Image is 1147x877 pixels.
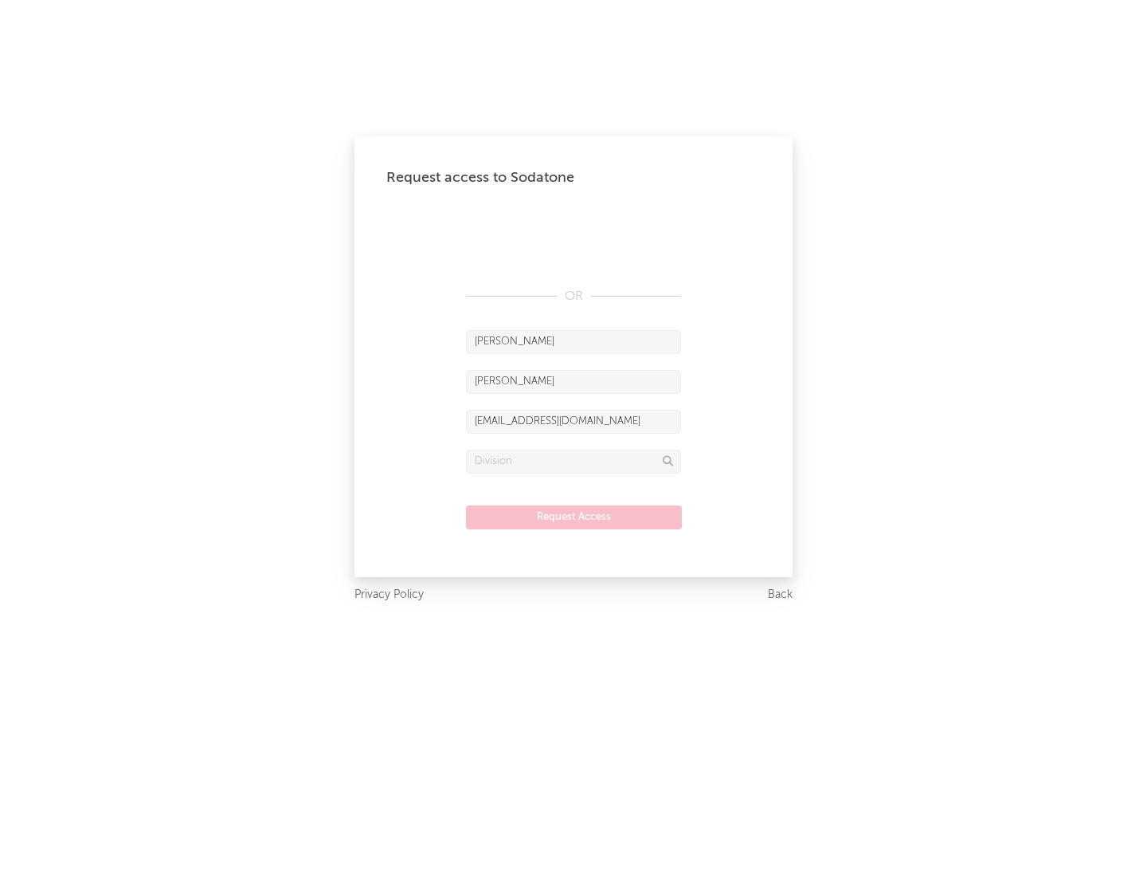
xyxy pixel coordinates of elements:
div: OR [466,287,681,306]
input: First Name [466,330,681,354]
button: Request Access [466,505,682,529]
div: Request access to Sodatone [386,168,761,187]
input: Email [466,410,681,434]
input: Last Name [466,370,681,394]
a: Back [768,585,793,605]
input: Division [466,450,681,474]
a: Privacy Policy [354,585,424,605]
